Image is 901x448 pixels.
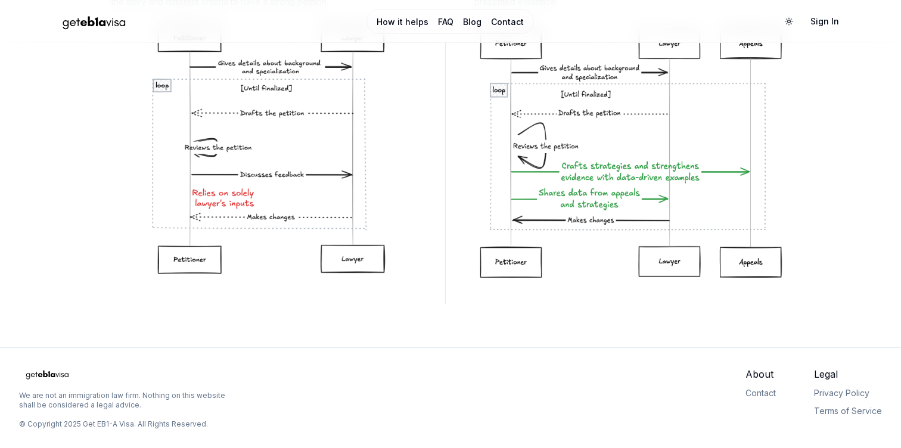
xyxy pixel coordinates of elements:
img: geteb1avisa logo [19,367,76,381]
a: Privacy Policy [814,388,869,398]
img: existing_petitioner_workflow.png [142,17,396,285]
p: We are not an immigration law firm. Nothing on this website shall be considered a legal advice. [19,391,235,410]
a: Contact [745,388,776,398]
img: geteb1avisa logo [52,11,136,32]
span: Legal [814,367,882,381]
a: Home Page [19,367,235,381]
a: Home Page [52,11,318,32]
a: FAQ [438,16,453,28]
a: Sign In [801,11,849,32]
a: How it helps [377,16,428,28]
nav: Main [366,9,534,34]
a: Terms of Service [814,406,882,416]
img: new_appeals_workflow.png [474,17,790,285]
p: © Copyright 2025 Get EB1-A Visa. All Rights Reserved. [19,419,208,429]
a: Blog [463,16,481,28]
a: Contact [491,16,524,28]
span: About [745,367,776,381]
